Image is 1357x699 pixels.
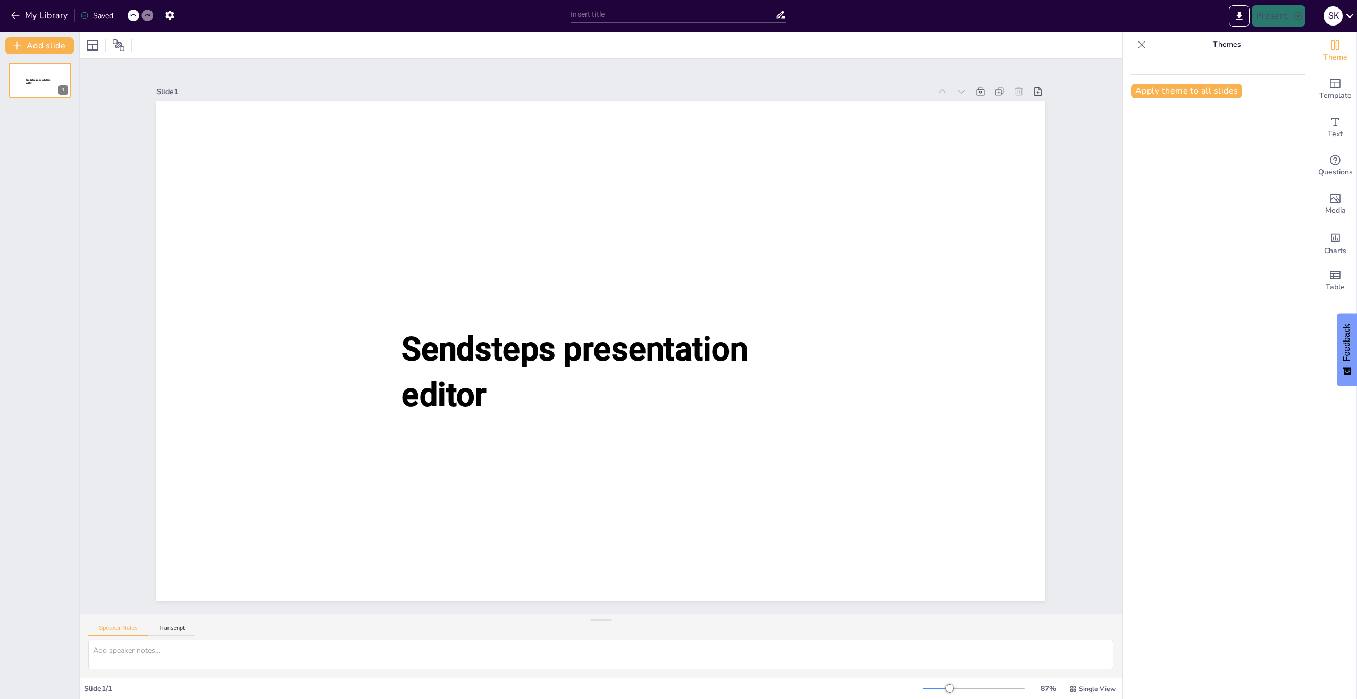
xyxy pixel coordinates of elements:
[1252,5,1305,27] button: Present
[1319,90,1352,102] span: Template
[1324,245,1346,257] span: Charts
[148,625,196,636] button: Transcript
[1323,52,1347,63] span: Theme
[1337,313,1357,386] button: Feedback - Show survey
[1342,324,1352,361] span: Feedback
[1314,109,1356,147] div: Add text boxes
[1314,223,1356,262] div: Add charts and graphs
[1229,5,1250,27] button: Export to PowerPoint
[1314,32,1356,70] div: Change the overall theme
[8,7,72,24] button: My Library
[9,63,71,98] div: 1
[1318,167,1353,178] span: Questions
[1314,147,1356,185] div: Get real-time input from your audience
[1079,685,1116,693] span: Single View
[1314,185,1356,223] div: Add images, graphics, shapes or video
[88,625,148,636] button: Speaker Notes
[112,39,125,52] span: Position
[5,37,74,54] button: Add slide
[84,684,923,694] div: Slide 1 / 1
[1035,684,1061,694] div: 87 %
[1326,281,1345,293] span: Table
[1131,84,1242,98] button: Apply theme to all slides
[1150,32,1303,57] p: Themes
[1324,5,1343,27] button: S K
[1324,6,1343,26] div: S K
[80,11,113,21] div: Saved
[84,37,101,54] div: Layout
[1314,70,1356,109] div: Add ready made slides
[1328,128,1343,140] span: Text
[1325,205,1346,217] span: Media
[1314,262,1356,300] div: Add a table
[156,87,930,97] div: Slide 1
[571,7,775,22] input: Insert title
[402,330,748,413] span: Sendsteps presentation editor
[26,79,51,85] span: Sendsteps presentation editor
[58,85,68,95] div: 1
